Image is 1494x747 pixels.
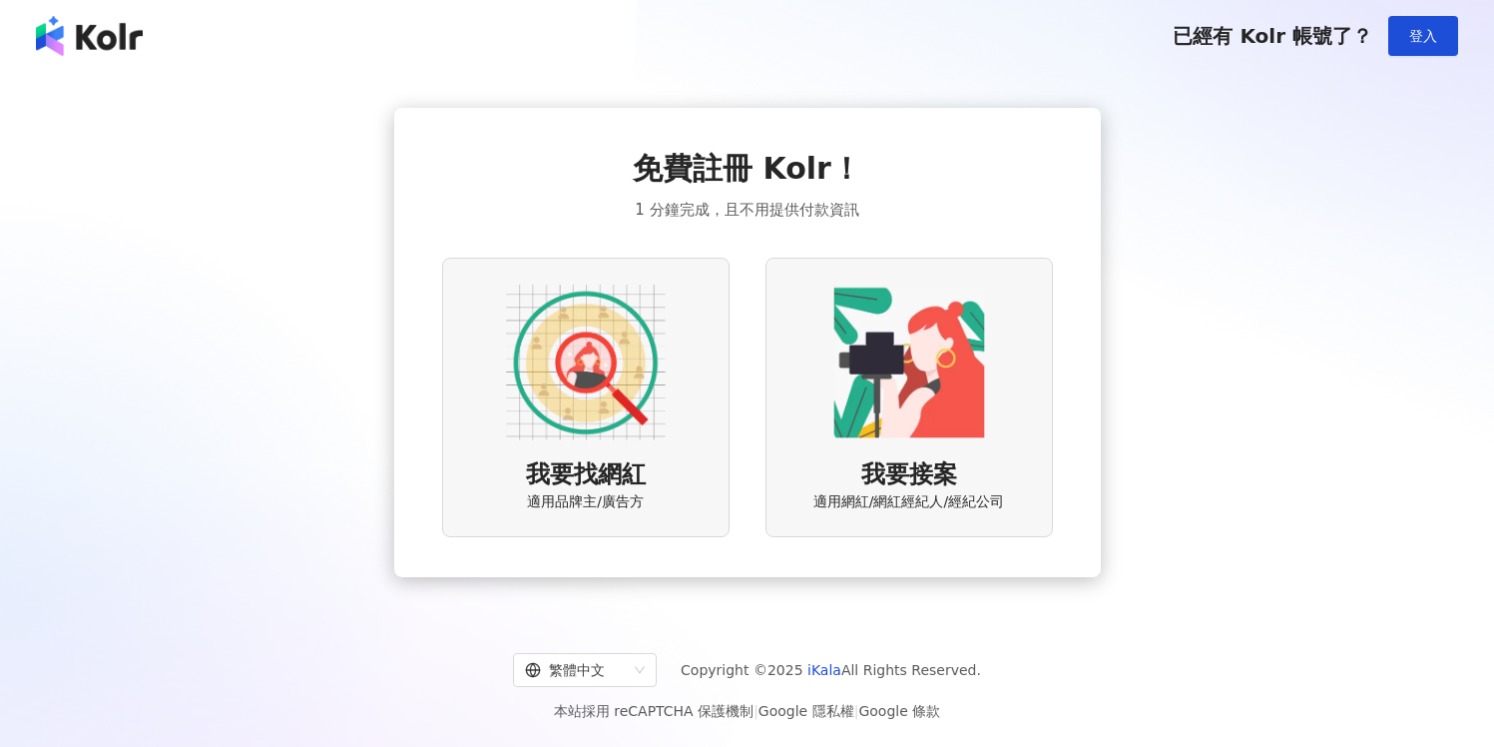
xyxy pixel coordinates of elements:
span: 免費註冊 Kolr！ [633,148,861,190]
span: Copyright © 2025 All Rights Reserved. [681,658,981,682]
span: | [753,703,758,719]
span: 適用網紅/網紅經紀人/經紀公司 [813,492,1004,512]
span: | [854,703,859,719]
a: iKala [807,662,841,678]
span: 我要接案 [861,458,957,492]
span: 適用品牌主/廣告方 [527,492,644,512]
button: 登入 [1388,16,1458,56]
span: 本站採用 reCAPTCHA 保護機制 [554,699,940,723]
img: AD identity option [506,283,666,442]
img: logo [36,16,143,56]
span: 登入 [1409,28,1437,44]
span: 1 分鐘完成，且不用提供付款資訊 [635,198,858,222]
img: KOL identity option [829,283,989,442]
a: Google 條款 [858,703,940,719]
div: 繁體中文 [525,654,627,686]
a: Google 隱私權 [758,703,854,719]
span: 已經有 Kolr 帳號了？ [1173,24,1372,48]
span: 我要找網紅 [526,458,646,492]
